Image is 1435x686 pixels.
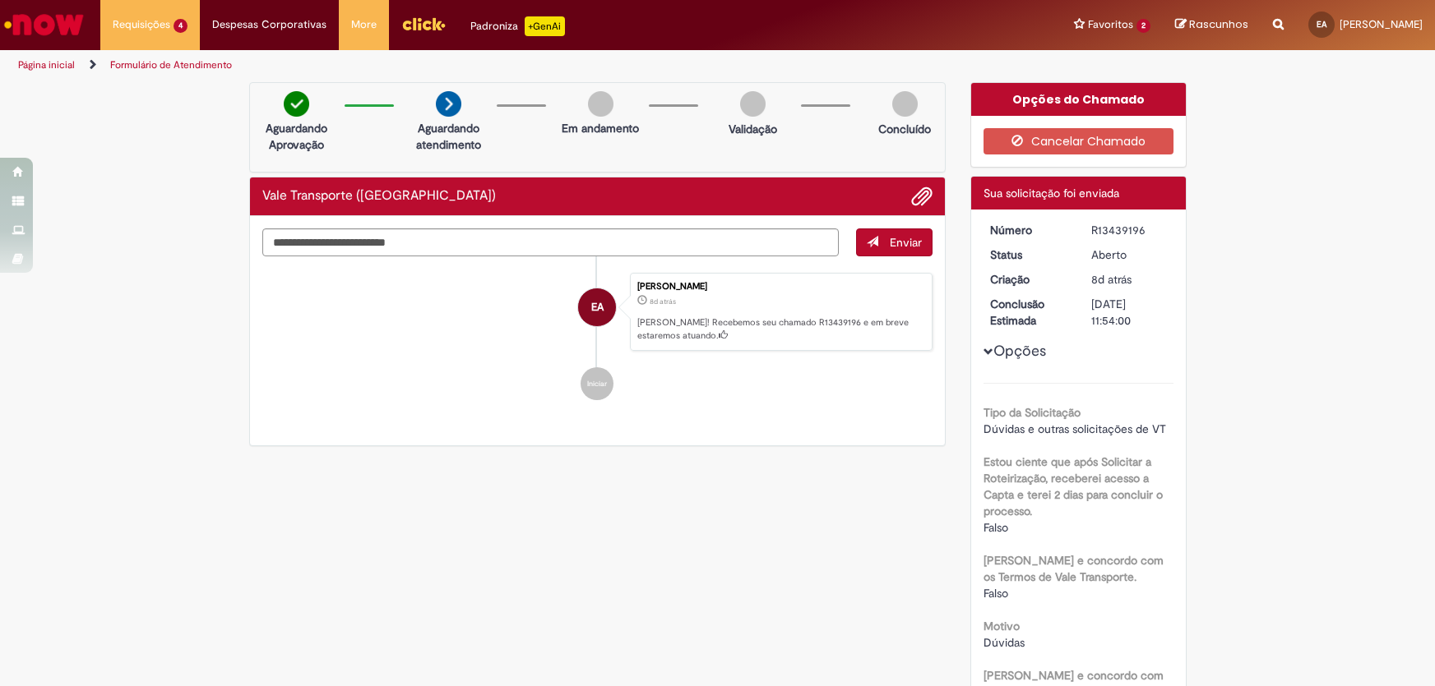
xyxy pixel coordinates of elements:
[1091,272,1132,287] span: 8d atrás
[978,271,1079,288] dt: Criação
[984,635,1025,650] span: Dúvidas
[12,50,944,81] ul: Trilhas de página
[978,246,1079,263] dt: Status
[650,297,676,306] span: 8d atrás
[1091,246,1168,263] div: Aberto
[409,120,488,153] p: Aguardando atendimento
[984,405,1081,420] b: Tipo da Solicitação
[262,189,496,204] h2: Vale Transporte (VT) Histórico de tíquete
[262,228,840,256] textarea: Digite sua mensagem aqui...
[591,288,604,327] span: EA
[984,454,1163,518] b: Estou ciente que após Solicitar a Roteirização, receberei acesso a Capta e terei 2 dias para conc...
[351,16,377,33] span: More
[212,16,326,33] span: Despesas Corporativas
[436,91,461,117] img: arrow-next.png
[262,256,933,417] ul: Histórico de tíquete
[637,282,923,292] div: [PERSON_NAME]
[525,16,565,36] p: +GenAi
[650,297,676,306] time: 22/08/2025 10:53:56
[1091,222,1168,238] div: R13439196
[892,91,918,117] img: img-circle-grey.png
[1091,296,1168,329] div: [DATE] 11:54:00
[1091,271,1168,288] div: 22/08/2025 10:53:56
[1088,16,1133,33] span: Favoritos
[470,16,565,36] div: Padroniza
[1136,19,1150,33] span: 2
[588,91,613,117] img: img-circle-grey.png
[262,273,933,352] li: Emanuele Cunha Martins Ambrosio
[1175,17,1248,33] a: Rascunhos
[174,19,187,33] span: 4
[1091,272,1132,287] time: 22/08/2025 10:53:56
[984,586,1008,601] span: Falso
[911,186,933,207] button: Adicionar anexos
[984,520,1008,535] span: Falso
[984,619,1020,633] b: Motivo
[257,120,336,153] p: Aguardando Aprovação
[18,58,75,71] a: Página inicial
[984,128,1173,154] button: Cancelar Chamado
[1189,16,1248,32] span: Rascunhos
[878,121,931,137] p: Concluído
[2,8,86,41] img: ServiceNow
[637,316,923,342] p: [PERSON_NAME]! Recebemos seu chamado R13439196 e em breve estaremos atuando.
[971,83,1186,116] div: Opções do Chamado
[856,228,933,256] button: Enviar
[984,421,1166,436] span: Dúvidas e outras solicitações de VT
[984,186,1119,200] span: Sua solicitação foi enviada
[401,12,446,36] img: click_logo_yellow_360x200.png
[740,91,766,117] img: img-circle-grey.png
[284,91,309,117] img: check-circle-green.png
[1317,19,1326,30] span: EA
[729,121,777,137] p: Validação
[890,235,922,250] span: Enviar
[562,120,639,136] p: Em andamento
[110,58,232,71] a: Formulário de Atendimento
[1340,17,1423,31] span: [PERSON_NAME]
[978,222,1079,238] dt: Número
[113,16,170,33] span: Requisições
[578,288,616,326] div: Emanuele Cunha Martins Ambrosio
[984,553,1164,584] b: [PERSON_NAME] e concordo com os Termos de Vale Transporte.
[978,296,1079,329] dt: Conclusão Estimada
